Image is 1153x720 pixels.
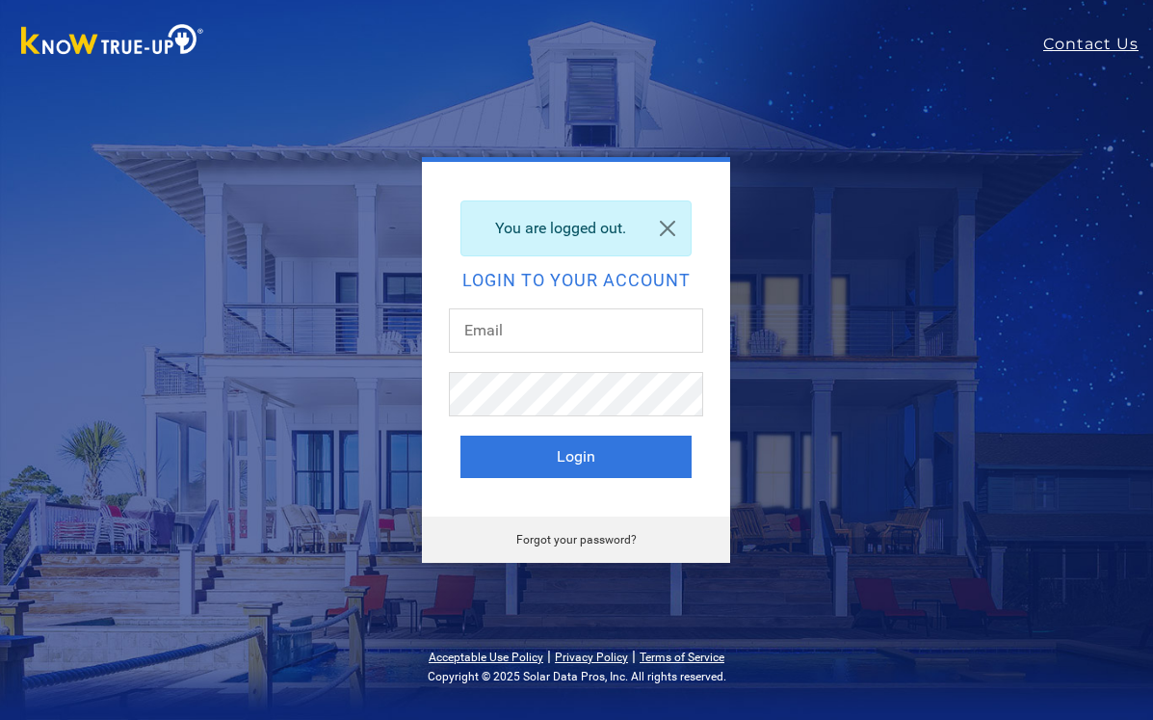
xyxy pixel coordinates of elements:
a: Privacy Policy [555,651,628,664]
span: | [547,647,551,665]
button: Login [460,436,692,478]
img: Know True-Up [12,20,214,64]
span: | [632,647,636,665]
a: Close [644,201,691,255]
a: Acceptable Use Policy [429,651,543,664]
input: Email [449,308,703,353]
a: Contact Us [1043,33,1153,56]
h2: Login to your account [460,272,692,289]
a: Forgot your password? [516,533,637,547]
div: You are logged out. [460,200,692,256]
a: Terms of Service [640,651,724,664]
